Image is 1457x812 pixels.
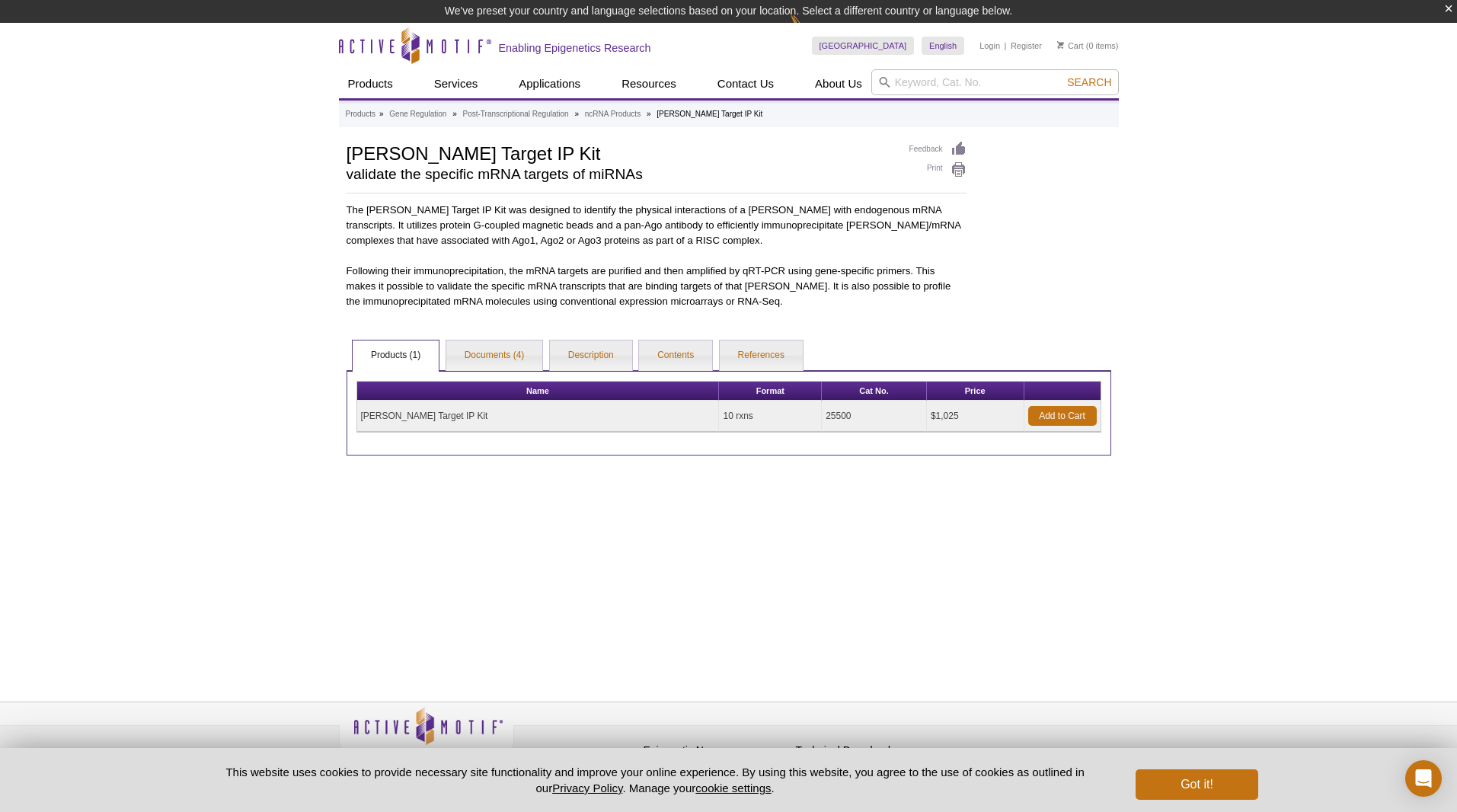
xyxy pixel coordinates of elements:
th: Price [927,382,1024,401]
button: cookie settings [695,782,771,794]
a: Privacy Policy [522,742,581,765]
img: Your Cart [1057,41,1064,49]
a: Cart [1057,40,1084,51]
a: ncRNA Products [585,107,641,121]
a: Gene Regulation [389,107,446,121]
a: Applications [510,69,590,98]
li: » [452,110,457,118]
td: 25500 [822,401,927,432]
a: About Us [806,69,871,98]
a: Contents [639,340,712,371]
a: Add to Cart [1028,406,1097,426]
a: References [720,340,803,371]
a: Feedback [909,141,967,158]
a: Register [1011,40,1042,51]
img: Change Here [790,11,830,47]
h2: validate the specific mRNA targets of miRNAs [347,168,894,181]
h1: [PERSON_NAME] Target IP Kit [347,141,894,164]
th: Cat No. [822,382,927,401]
a: Resources [612,69,685,98]
p: The [PERSON_NAME] Target IP Kit was designed to identify the physical interactions of a [PERSON_N... [347,203,967,248]
a: Products [339,69,402,98]
a: Documents (4) [446,340,543,371]
a: [GEOGRAPHIC_DATA] [812,37,915,55]
button: Search [1062,75,1116,89]
input: Keyword, Cat. No. [871,69,1119,95]
th: Format [719,382,822,401]
div: Open Intercom Messenger [1405,760,1442,797]
li: (0 items) [1057,37,1119,55]
h2: Enabling Epigenetics Research [499,41,651,55]
a: Services [425,69,487,98]
a: Privacy Policy [552,782,622,794]
td: 10 rxns [719,401,822,432]
a: Post-Transcriptional Regulation [463,107,569,121]
a: Description [550,340,632,371]
li: » [574,110,579,118]
p: Following their immunoprecipitation, the mRNA targets are purified and then amplified by qRT-PCR ... [347,264,967,309]
a: Products (1) [353,340,439,371]
h4: Technical Downloads [796,744,941,757]
a: Contact Us [708,69,783,98]
p: This website uses cookies to provide necessary site functionality and improve your online experie... [200,764,1111,796]
h4: Epigenetic News [644,744,788,757]
td: [PERSON_NAME] Target IP Kit [357,401,720,432]
a: Print [909,161,967,178]
a: English [922,37,964,55]
th: Name [357,382,720,401]
li: [PERSON_NAME] Target IP Kit [657,110,762,118]
li: » [647,110,651,118]
a: Products [346,107,375,121]
span: Search [1067,76,1111,88]
img: Active Motif, [339,702,514,764]
table: Click to Verify - This site chose Symantec SSL for secure e-commerce and confidential communicati... [948,729,1062,762]
li: | [1005,37,1007,55]
li: » [379,110,384,118]
a: Login [979,40,1000,51]
button: Got it! [1136,769,1257,800]
td: $1,025 [927,401,1024,432]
